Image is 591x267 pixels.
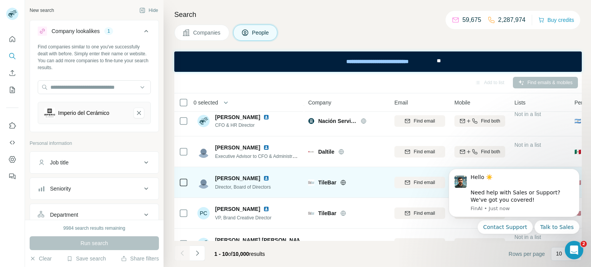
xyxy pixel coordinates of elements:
[44,108,55,118] img: Imperio del Cerámico-logo
[58,109,109,117] div: Imperio del Cerámico
[197,207,210,219] div: PC
[104,28,113,35] div: 1
[134,108,144,118] button: Imperio del Cerámico-remove-button
[414,210,435,217] span: Find email
[318,179,336,186] span: TileBar
[197,176,210,189] img: Avatar
[308,118,314,124] img: Logo of Nación Servicios
[318,148,334,156] span: Daltile
[215,113,260,121] span: [PERSON_NAME]
[514,99,526,106] span: Lists
[30,179,159,198] button: Seniority
[6,49,18,63] button: Search
[538,15,574,25] button: Buy credits
[50,211,78,219] div: Department
[318,117,357,125] span: Nación Servicios
[394,207,445,219] button: Find email
[215,144,260,151] span: [PERSON_NAME]
[215,205,260,213] span: [PERSON_NAME]
[50,159,68,166] div: Job title
[263,206,269,212] img: LinkedIn logo
[437,159,591,263] iframe: Intercom notifications message
[215,215,272,221] span: VP, Brand Creative Director
[193,29,221,36] span: Companies
[197,238,210,250] img: Avatar
[574,148,581,156] span: 🇲🇽
[308,179,314,186] img: Logo of TileBar
[574,117,581,125] span: 🇦🇷
[214,251,228,257] span: 1 - 10
[197,115,210,127] img: Avatar
[174,51,582,72] iframe: Banner
[30,140,159,147] p: Personal information
[215,174,260,182] span: [PERSON_NAME]
[394,99,408,106] span: Email
[63,225,125,232] div: 9984 search results remaining
[215,153,319,159] span: Executive Advisor to CFO & Administrative Director
[228,251,233,257] span: of
[414,118,435,124] span: Find email
[30,255,52,262] button: Clear
[481,148,500,155] span: Find both
[514,111,541,117] span: Not in a list
[50,185,71,192] div: Seniority
[194,99,218,106] span: 0 selected
[214,251,265,257] span: results
[394,177,445,188] button: Find email
[30,206,159,224] button: Department
[252,29,270,36] span: People
[514,142,541,148] span: Not in a list
[498,15,526,25] p: 2,287,974
[6,153,18,166] button: Dashboard
[414,179,435,186] span: Find email
[308,149,314,155] img: Logo of Daltile
[454,146,505,158] button: Find both
[233,251,249,257] span: 10,000
[215,184,271,190] span: Director, Board of Directors
[30,22,159,43] button: Company lookalikes1
[318,240,331,248] span: Tritio
[190,245,205,261] button: Navigate to next page
[52,27,100,35] div: Company lookalikes
[215,122,272,129] span: CFO & HR Director
[263,114,269,120] img: LinkedIn logo
[454,99,470,106] span: Mobile
[462,15,481,25] p: 59,675
[308,99,331,106] span: Company
[414,240,435,247] span: Find email
[263,144,269,151] img: LinkedIn logo
[263,175,269,181] img: LinkedIn logo
[481,118,500,124] span: Find both
[6,136,18,149] button: Use Surfe API
[318,209,336,217] span: TileBar
[308,210,314,216] img: Logo of TileBar
[6,119,18,133] button: Use Surfe on LinkedIn
[134,5,164,16] button: Hide
[30,153,159,172] button: Job title
[308,241,314,247] img: Logo of Tritio
[6,32,18,46] button: Quick start
[6,66,18,80] button: Enrich CSV
[6,83,18,97] button: My lists
[30,7,54,14] div: New search
[454,115,505,127] button: Find both
[197,146,210,158] img: Avatar
[38,43,151,71] div: Find companies similar to one you've successfully dealt with before. Simply enter their name or w...
[174,9,582,20] h4: Search
[121,255,159,262] button: Share filters
[394,238,445,250] button: Find email
[67,255,106,262] button: Save search
[414,148,435,155] span: Find email
[394,146,445,158] button: Find email
[215,236,307,244] span: [PERSON_NAME] [PERSON_NAME]
[565,241,583,259] iframe: Intercom live chat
